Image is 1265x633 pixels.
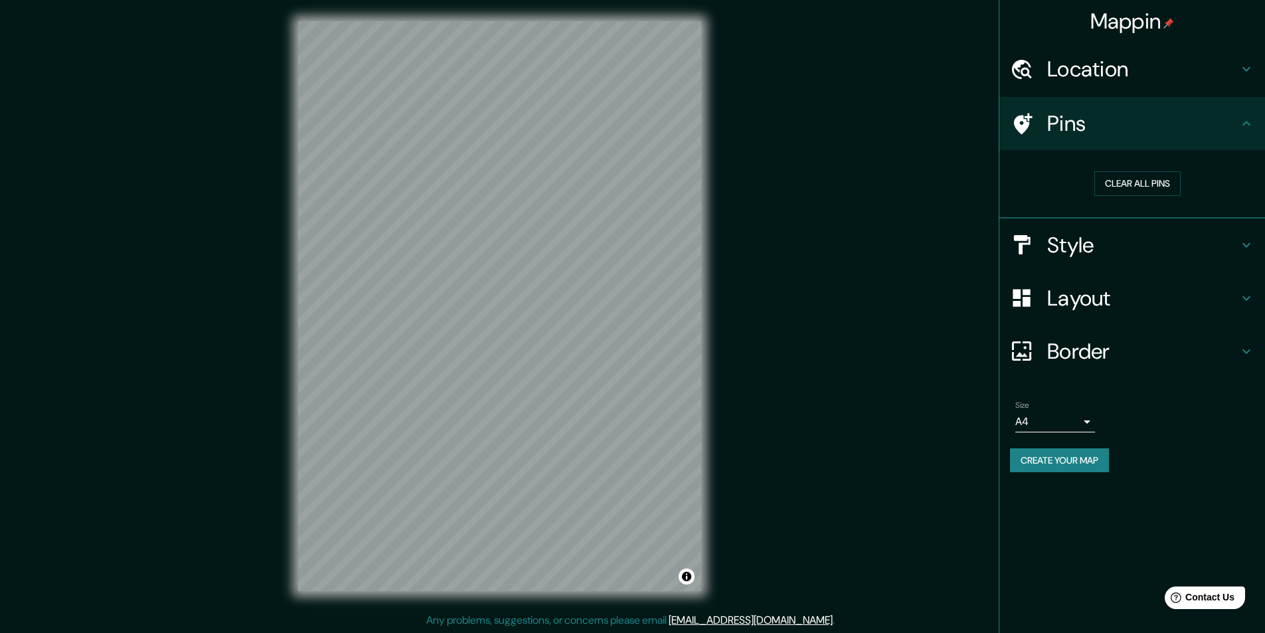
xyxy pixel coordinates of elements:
div: Layout [999,272,1265,325]
button: Create your map [1010,448,1109,473]
h4: Border [1047,338,1238,365]
button: Toggle attribution [679,569,695,585]
h4: Pins [1047,110,1238,137]
div: Border [999,325,1265,378]
a: [EMAIL_ADDRESS][DOMAIN_NAME] [669,613,833,627]
h4: Style [1047,232,1238,258]
button: Clear all pins [1094,171,1181,196]
h4: Layout [1047,285,1238,312]
iframe: Help widget launcher [1147,581,1250,618]
p: Any problems, suggestions, or concerns please email . [426,612,835,628]
div: . [835,612,837,628]
canvas: Map [298,21,701,591]
div: Pins [999,97,1265,150]
div: Style [999,219,1265,272]
div: Location [999,43,1265,96]
div: . [837,612,839,628]
h4: Mappin [1090,8,1175,35]
label: Size [1015,399,1029,410]
h4: Location [1047,56,1238,82]
div: A4 [1015,411,1095,432]
img: pin-icon.png [1163,18,1174,29]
